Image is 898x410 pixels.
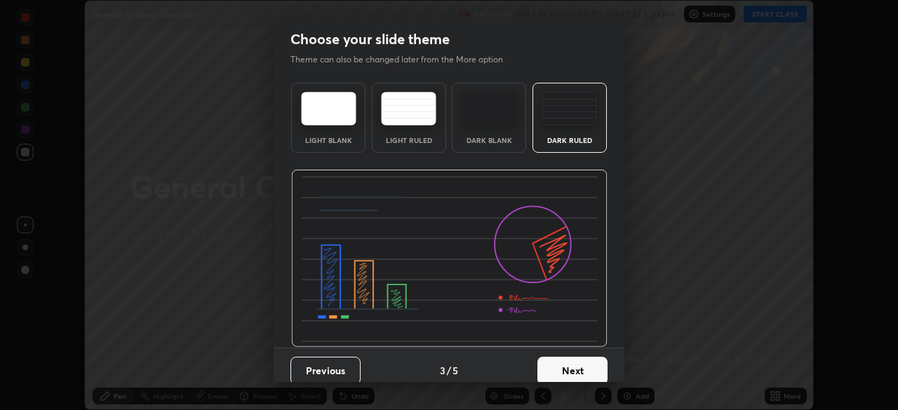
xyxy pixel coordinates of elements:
[301,92,356,125] img: lightTheme.e5ed3b09.svg
[453,363,458,378] h4: 5
[290,30,450,48] h2: Choose your slide theme
[381,137,437,144] div: Light Ruled
[440,363,445,378] h4: 3
[290,357,361,385] button: Previous
[462,92,517,125] img: darkTheme.f0cc69e5.svg
[461,137,517,144] div: Dark Blank
[542,137,598,144] div: Dark Ruled
[300,137,356,144] div: Light Blank
[291,170,608,348] img: darkRuledThemeBanner.864f114c.svg
[542,92,597,125] img: darkRuledTheme.de295e13.svg
[447,363,451,378] h4: /
[290,53,518,66] p: Theme can also be changed later from the More option
[537,357,608,385] button: Next
[381,92,436,125] img: lightRuledTheme.5fabf969.svg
